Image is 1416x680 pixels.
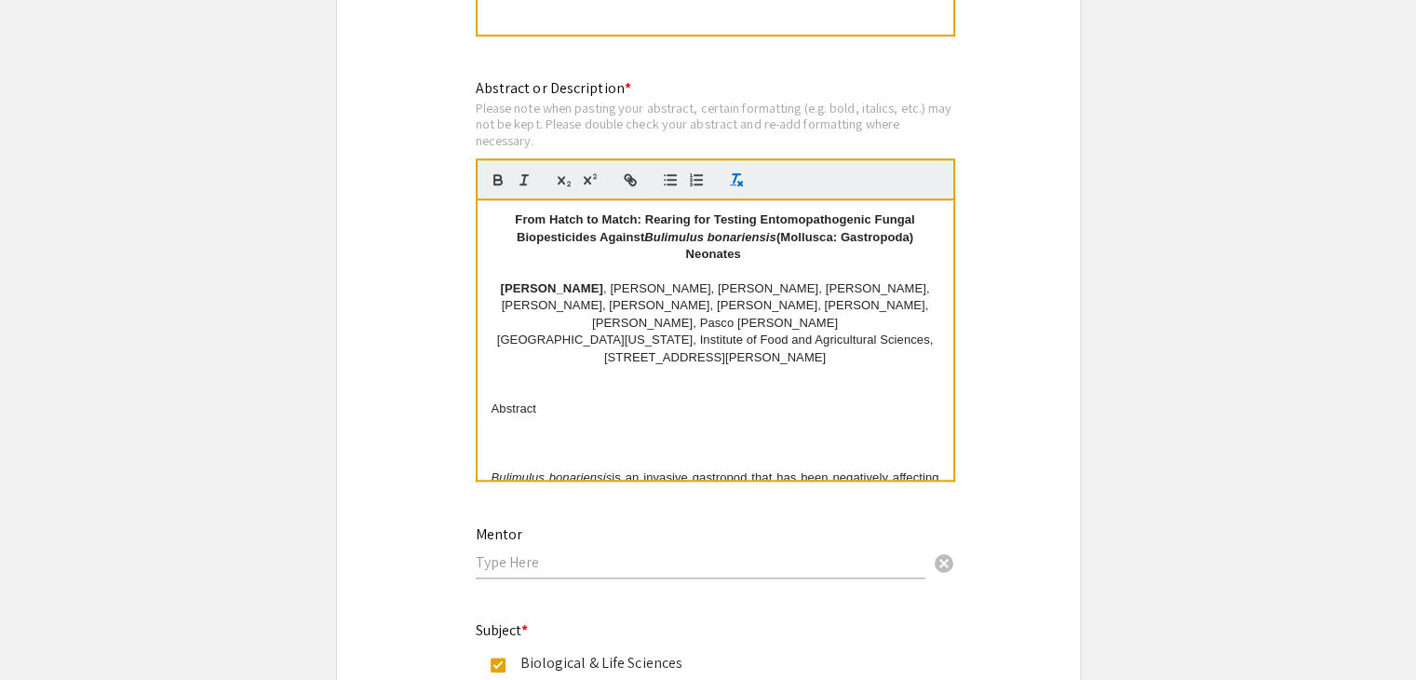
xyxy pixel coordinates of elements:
[644,230,776,244] em: Bulimulus bonariensis
[933,552,955,575] span: cancel
[925,543,963,580] button: Clear
[515,212,918,261] strong: From Hatch to Match: Rearing for Testing Entomopathogenic Fungal Biopesticides Against (Mollusca:...
[492,280,939,332] p: , [PERSON_NAME], [PERSON_NAME], [PERSON_NAME], [PERSON_NAME], [PERSON_NAME], [PERSON_NAME], [PERS...
[476,524,522,544] mat-label: Mentor
[476,620,529,640] mat-label: Subject
[14,596,79,666] iframe: Chat
[492,470,613,484] em: Bulimulus bonariensis
[501,281,603,295] strong: [PERSON_NAME]
[492,332,939,366] p: [GEOGRAPHIC_DATA][US_STATE], Institute of Food and Agricultural Sciences, [STREET_ADDRESS][PERSON...
[476,78,631,98] mat-label: Abstract or Description
[476,552,925,572] input: Type Here
[492,401,939,417] p: Abstract
[476,100,955,149] div: Please note when pasting your abstract, certain formatting (e.g. bold, italics, etc.) may not be ...
[506,652,897,674] div: Biological & Life Sciences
